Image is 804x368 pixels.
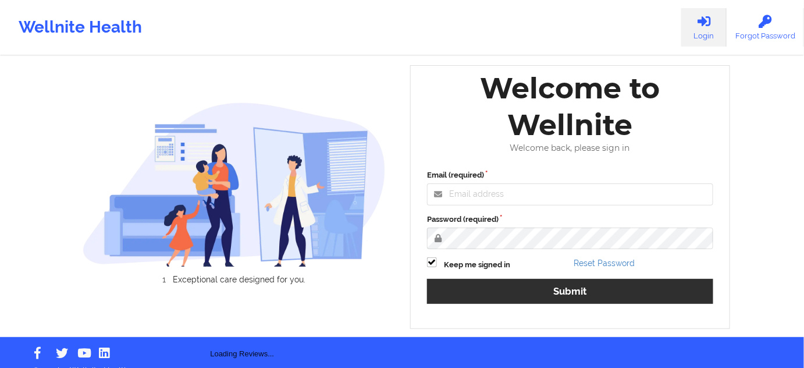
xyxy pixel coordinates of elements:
[727,8,804,47] a: Forgot Password
[419,70,721,143] div: Welcome to Wellnite
[681,8,727,47] a: Login
[427,214,713,225] label: Password (required)
[83,304,403,360] div: Loading Reviews...
[574,259,635,268] a: Reset Password
[427,183,713,206] input: Email address
[444,259,510,271] label: Keep me signed in
[427,169,713,181] label: Email (required)
[93,275,386,284] li: Exceptional care designed for you.
[419,143,721,153] div: Welcome back, please sign in
[427,279,713,304] button: Submit
[83,102,386,267] img: wellnite-auth-hero_200.c722682e.png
